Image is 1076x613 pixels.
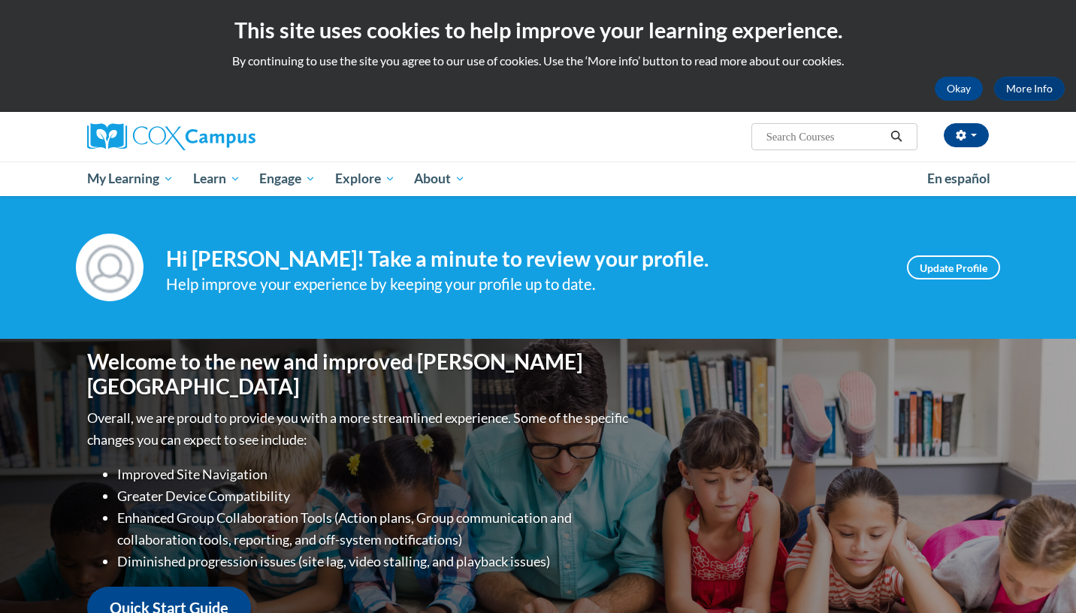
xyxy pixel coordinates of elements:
[935,77,983,101] button: Okay
[166,272,884,297] div: Help improve your experience by keeping your profile up to date.
[166,246,884,272] h4: Hi [PERSON_NAME]! Take a minute to review your profile.
[249,162,325,196] a: Engage
[76,234,144,301] img: Profile Image
[994,77,1065,101] a: More Info
[259,170,316,188] span: Engage
[65,162,1011,196] div: Main menu
[117,507,632,551] li: Enhanced Group Collaboration Tools (Action plans, Group communication and collaboration tools, re...
[944,123,989,147] button: Account Settings
[193,170,240,188] span: Learn
[917,163,1000,195] a: En español
[11,15,1065,45] h2: This site uses cookies to help improve your learning experience.
[325,162,405,196] a: Explore
[117,551,632,572] li: Diminished progression issues (site lag, video stalling, and playback issues)
[87,123,255,150] img: Cox Campus
[1016,553,1064,601] iframe: Button to launch messaging window
[11,53,1065,69] p: By continuing to use the site you agree to our use of cookies. Use the ‘More info’ button to read...
[885,128,908,146] button: Search
[335,170,395,188] span: Explore
[907,255,1000,279] a: Update Profile
[77,162,183,196] a: My Learning
[405,162,476,196] a: About
[414,170,465,188] span: About
[117,464,632,485] li: Improved Site Navigation
[765,128,885,146] input: Search Courses
[87,407,632,451] p: Overall, we are proud to provide you with a more streamlined experience. Some of the specific cha...
[117,485,632,507] li: Greater Device Compatibility
[927,171,990,186] span: En español
[87,170,174,188] span: My Learning
[183,162,250,196] a: Learn
[87,123,373,150] a: Cox Campus
[87,349,632,400] h1: Welcome to the new and improved [PERSON_NAME][GEOGRAPHIC_DATA]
